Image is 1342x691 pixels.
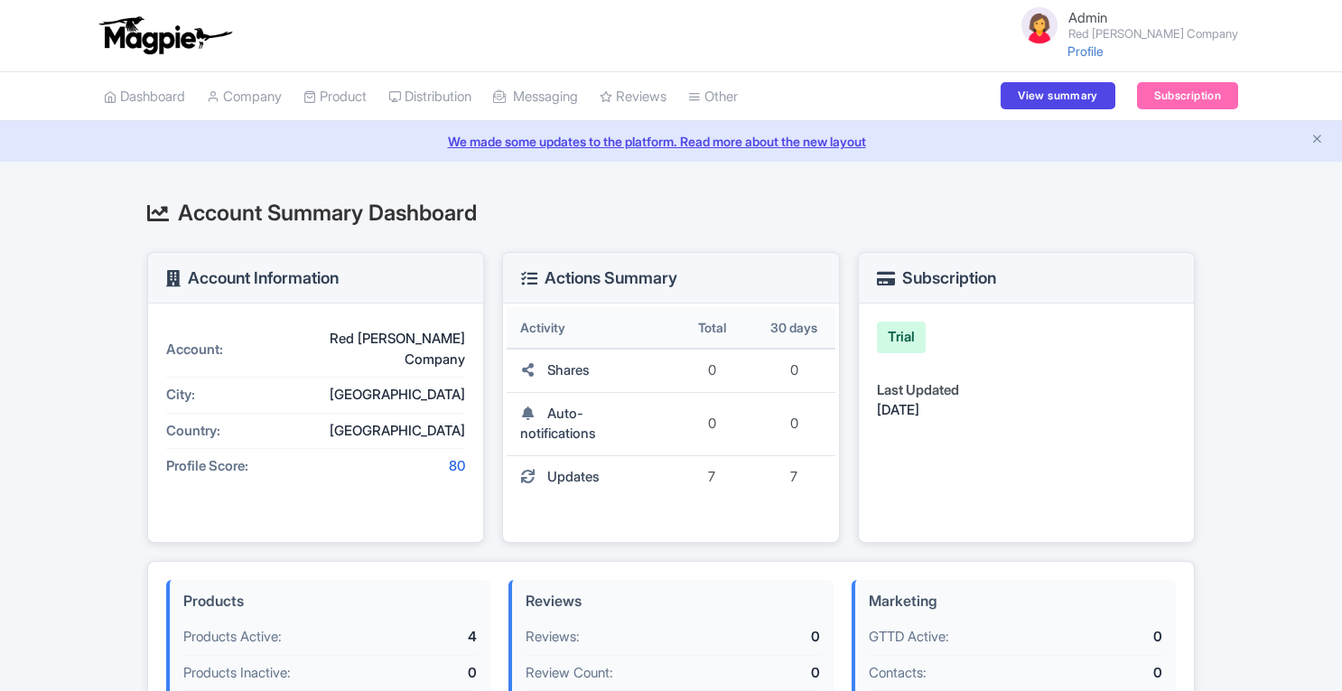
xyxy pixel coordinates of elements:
h4: Reviews [526,593,819,610]
div: Last Updated [877,380,1176,401]
div: Products Inactive: [183,663,374,684]
a: Distribution [388,72,471,122]
a: Admin Red [PERSON_NAME] Company [1007,4,1238,47]
span: Admin [1068,9,1107,26]
img: logo-ab69f6fb50320c5b225c76a69d11143b.png [95,15,235,55]
td: 0 [671,350,753,393]
a: Subscription [1137,82,1238,109]
div: Profile Score: [166,456,302,477]
div: 4 [374,627,477,648]
div: [DATE] [877,400,1176,421]
div: 0 [717,663,820,684]
th: Total [671,307,753,350]
div: 0 [374,663,477,684]
div: Reviews: [526,627,716,648]
h2: Account Summary Dashboard [147,201,1195,225]
a: Profile [1067,43,1104,59]
span: Shares [547,361,590,378]
small: Red [PERSON_NAME] Company [1068,28,1238,40]
th: Activity [507,307,671,350]
a: Product [303,72,367,122]
span: Updates [547,468,600,485]
span: 0 [790,361,798,378]
div: [GEOGRAPHIC_DATA] [302,421,465,442]
div: 0 [717,627,820,648]
th: 30 days [753,307,835,350]
div: 0 [1059,627,1162,648]
a: We made some updates to the platform. Read more about the new layout [11,132,1331,151]
a: Dashboard [104,72,185,122]
div: Review Count: [526,663,716,684]
div: Country: [166,421,302,442]
h3: Account Information [166,269,339,287]
div: [GEOGRAPHIC_DATA] [302,385,465,406]
h4: Marketing [869,593,1162,610]
div: GTTD Active: [869,627,1059,648]
div: City: [166,385,302,406]
div: Red [PERSON_NAME] Company [302,329,465,369]
div: Account: [166,340,302,360]
span: 0 [790,415,798,432]
div: Trial [877,322,926,353]
span: Auto-notifications [520,405,596,443]
a: Messaging [493,72,578,122]
a: Company [207,72,282,122]
div: 0 [1059,663,1162,684]
td: 0 [671,393,753,456]
button: Close announcement [1310,130,1324,151]
div: 80 [302,456,465,477]
img: avatar_key_member-9c1dde93af8b07d7383eb8b5fb890c87.png [1018,4,1061,47]
h4: Products [183,593,477,610]
a: Reviews [600,72,666,122]
h3: Subscription [877,269,996,287]
a: Other [688,72,738,122]
td: 7 [671,456,753,499]
div: Contacts: [869,663,1059,684]
a: View summary [1001,82,1114,109]
h3: Actions Summary [521,269,677,287]
span: 7 [790,468,797,485]
div: Products Active: [183,627,374,648]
